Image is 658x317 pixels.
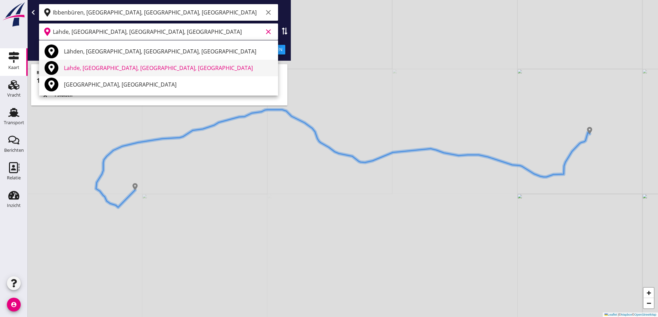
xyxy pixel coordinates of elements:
[643,298,654,308] a: Zoom out
[64,47,273,56] div: Lähden, [GEOGRAPHIC_DATA], [GEOGRAPHIC_DATA], [GEOGRAPHIC_DATA]
[604,313,617,316] a: Leaflet
[4,148,24,152] div: Berichten
[53,26,263,37] input: Bestemming
[603,313,658,317] div: © ©
[647,288,651,297] span: +
[37,70,59,76] strong: Route type
[4,120,24,125] div: Transport
[1,2,26,27] img: logo-small.a267ee39.svg
[8,65,19,70] div: Kaart
[647,299,651,307] span: −
[64,64,273,72] div: Lahde, [GEOGRAPHIC_DATA], [GEOGRAPHIC_DATA], [GEOGRAPHIC_DATA]
[7,176,21,180] div: Relatie
[634,313,656,316] a: OpenStreetMap
[264,8,273,17] i: clear
[264,28,273,36] i: clear
[132,183,139,190] img: Marker
[621,313,632,316] a: Mapbox
[53,7,263,18] input: Vertrekpunt
[37,76,282,85] div: dagen uur (118 km)
[7,298,21,311] i: account_circle
[37,76,40,85] strong: 1
[7,203,21,208] div: Inzicht
[7,93,21,97] div: Vracht
[586,127,593,134] img: Marker
[643,288,654,298] a: Zoom in
[64,80,273,89] div: [GEOGRAPHIC_DATA], [GEOGRAPHIC_DATA]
